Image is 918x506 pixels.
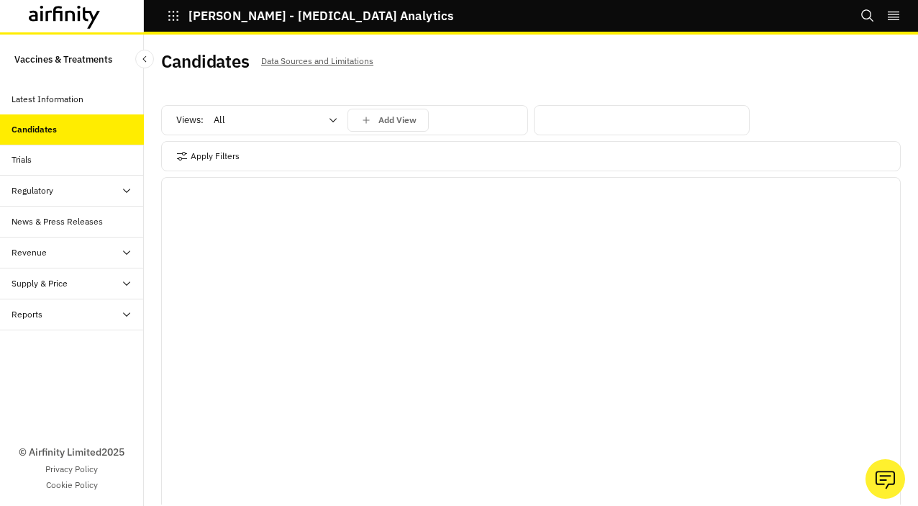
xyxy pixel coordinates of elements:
[46,479,98,492] a: Cookie Policy
[12,215,103,228] div: News & Press Releases
[176,109,429,132] div: Views:
[167,4,453,28] button: [PERSON_NAME] - [MEDICAL_DATA] Analytics
[14,46,112,73] p: Vaccines & Treatments
[161,51,250,72] h2: Candidates
[12,246,47,259] div: Revenue
[12,123,57,136] div: Candidates
[378,115,417,125] p: Add View
[347,109,429,132] button: save changes
[188,9,453,22] p: [PERSON_NAME] - [MEDICAL_DATA] Analytics
[860,4,875,28] button: Search
[19,445,124,460] p: © Airfinity Limited 2025
[45,463,98,476] a: Privacy Policy
[12,184,53,197] div: Regulatory
[135,50,154,68] button: Close Sidebar
[12,153,32,166] div: Trials
[12,93,83,106] div: Latest Information
[176,145,240,168] button: Apply Filters
[12,308,42,321] div: Reports
[865,459,905,499] button: Ask our analysts
[12,277,68,290] div: Supply & Price
[261,53,373,69] p: Data Sources and Limitations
